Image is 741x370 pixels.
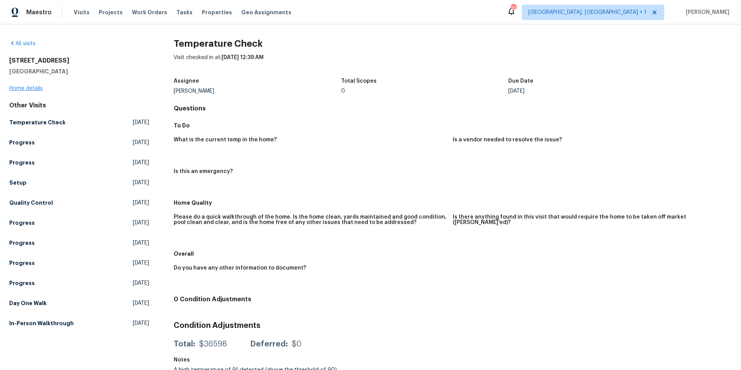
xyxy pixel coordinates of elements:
h5: Total Scopes [341,78,377,84]
div: Deferred: [250,340,288,348]
div: Other Visits [9,102,149,109]
span: Visits [74,8,90,16]
div: [DATE] [508,88,676,94]
h5: Due Date [508,78,533,84]
h5: Is a vendor needed to resolve the issue? [453,137,562,143]
a: Progress[DATE] [9,256,149,270]
h5: Home Quality [174,199,732,207]
a: Setup[DATE] [9,176,149,190]
h5: Quality Control [9,199,53,207]
h5: In-Person Walkthrough [9,319,74,327]
span: [DATE] 12:39 AM [222,55,264,60]
h5: Day One Walk [9,299,47,307]
span: Properties [202,8,232,16]
h5: Setup [9,179,27,187]
span: Tasks [176,10,193,15]
a: Progress[DATE] [9,156,149,170]
h5: Assignee [174,78,199,84]
a: Progress[DATE] [9,236,149,250]
h5: Notes [174,357,190,363]
h5: Progress [9,279,35,287]
h5: What is the current temp in the home? [174,137,277,143]
h5: Overall [174,250,732,258]
span: [DATE] [133,139,149,146]
h5: Temperature Check [9,119,66,126]
a: Day One Walk[DATE] [9,296,149,310]
div: [PERSON_NAME] [174,88,341,94]
div: Total: [174,340,195,348]
a: All visits [9,41,36,46]
span: [GEOGRAPHIC_DATA], [GEOGRAPHIC_DATA] + 1 [528,8,646,16]
a: Temperature Check[DATE] [9,115,149,129]
span: [DATE] [133,319,149,327]
h5: Progress [9,159,35,166]
a: Progress[DATE] [9,136,149,149]
h5: [GEOGRAPHIC_DATA] [9,68,149,75]
h5: Please do a quick walkthrough of the home. Is the home clean, yards maintained and good condition... [174,214,447,225]
span: Projects [99,8,123,16]
h5: Progress [9,139,35,146]
h2: [STREET_ADDRESS] [9,57,149,64]
h5: Progress [9,239,35,247]
span: Geo Assignments [241,8,291,16]
div: $0 [292,340,301,348]
a: Progress[DATE] [9,216,149,230]
span: Maestro [26,8,52,16]
h5: To Do [174,122,732,129]
span: [DATE] [133,119,149,126]
a: Home details [9,86,43,91]
h5: Do you have any other information to document? [174,265,306,271]
div: 32 [511,5,516,12]
span: [PERSON_NAME] [683,8,729,16]
span: [DATE] [133,279,149,287]
div: 0 [341,88,509,94]
h3: Condition Adjustments [174,322,732,329]
span: [DATE] [133,179,149,187]
h4: 0 Condition Adjustments [174,295,732,303]
h5: Progress [9,259,35,267]
span: [DATE] [133,159,149,166]
h5: Is this an emergency? [174,169,233,174]
h4: Questions [174,105,732,112]
a: In-Person Walkthrough[DATE] [9,316,149,330]
h5: Is there anything found in this visit that would require the home to be taken off market ([PERSON... [453,214,726,225]
span: [DATE] [133,259,149,267]
a: Progress[DATE] [9,276,149,290]
span: [DATE] [133,299,149,307]
span: [DATE] [133,239,149,247]
h5: Progress [9,219,35,227]
div: Visit checked in at: [174,54,732,74]
h2: Temperature Check [174,40,732,48]
span: Work Orders [132,8,167,16]
span: [DATE] [133,219,149,227]
div: $36598 [199,340,227,348]
span: [DATE] [133,199,149,207]
a: Quality Control[DATE] [9,196,149,210]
